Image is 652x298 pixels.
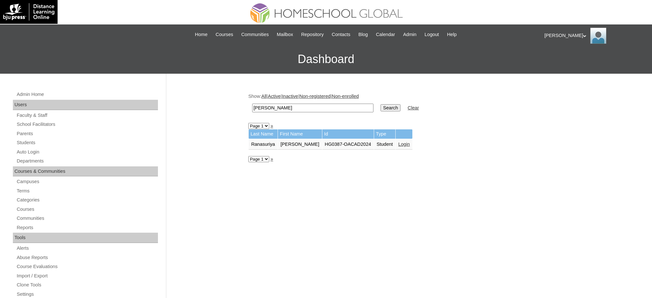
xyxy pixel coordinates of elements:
[241,31,269,38] span: Communities
[16,148,158,156] a: Auto Login
[328,31,354,38] a: Contacts
[16,90,158,98] a: Admin Home
[332,31,350,38] span: Contacts
[322,139,374,150] td: HG0387-OACAD2024
[425,31,439,38] span: Logout
[398,142,410,147] a: Login
[16,178,158,186] a: Campuses
[408,105,419,110] a: Clear
[238,31,272,38] a: Communities
[16,254,158,262] a: Abuse Reports
[3,3,54,21] img: logo-white.png
[262,94,267,99] a: All
[249,129,278,139] td: Last Name
[16,196,158,204] a: Categories
[590,28,606,44] img: Ariane Ebuen
[381,104,400,111] input: Search
[16,120,158,128] a: School Facilitators
[332,94,359,99] a: Non-enrolled
[16,139,158,147] a: Students
[212,31,236,38] a: Courses
[278,139,322,150] td: [PERSON_NAME]
[358,31,368,38] span: Blog
[271,123,273,128] a: »
[545,28,646,44] div: [PERSON_NAME]
[13,233,158,243] div: Tools
[16,157,158,165] a: Departments
[16,224,158,232] a: Reports
[277,31,293,38] span: Mailbox
[16,263,158,271] a: Course Evaluations
[249,139,278,150] td: Ranasuriya
[373,31,398,38] a: Calendar
[298,31,327,38] a: Repository
[374,139,396,150] td: Student
[271,156,273,162] a: »
[444,31,460,38] a: Help
[403,31,417,38] span: Admin
[282,94,298,99] a: Inactive
[192,31,211,38] a: Home
[299,94,331,99] a: Non-registered
[13,100,158,110] div: Users
[16,205,158,213] a: Courses
[16,281,158,289] a: Clone Tools
[400,31,420,38] a: Admin
[252,104,373,112] input: Search
[421,31,442,38] a: Logout
[278,129,322,139] td: First Name
[16,111,158,119] a: Faculty & Staff
[301,31,324,38] span: Repository
[216,31,233,38] span: Courses
[16,244,158,252] a: Alerts
[3,45,649,74] h3: Dashboard
[322,129,374,139] td: Id
[16,214,158,222] a: Communities
[13,166,158,177] div: Courses & Communities
[268,94,281,99] a: Active
[16,130,158,138] a: Parents
[248,93,567,116] div: Show: | | | |
[16,187,158,195] a: Terms
[447,31,457,38] span: Help
[355,31,371,38] a: Blog
[16,272,158,280] a: Import / Export
[195,31,207,38] span: Home
[274,31,297,38] a: Mailbox
[374,129,396,139] td: Type
[376,31,395,38] span: Calendar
